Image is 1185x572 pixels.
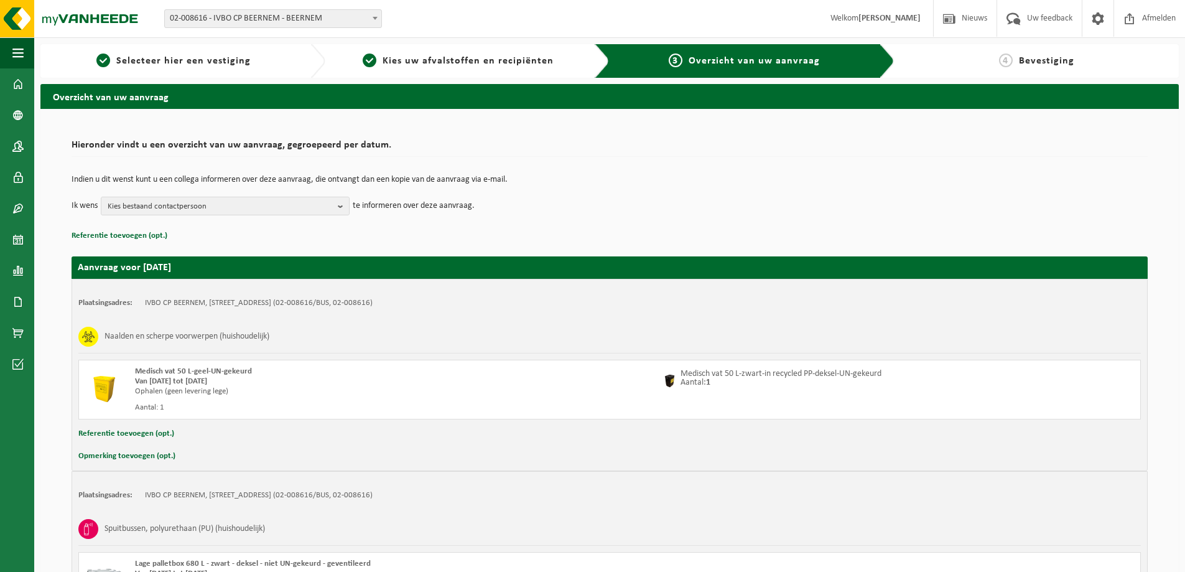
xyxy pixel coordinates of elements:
span: 4 [999,54,1013,67]
span: Kies uw afvalstoffen en recipiënten [383,56,554,66]
div: Aantal: 1 [135,403,659,413]
td: IVBO CP BEERNEM, [STREET_ADDRESS] (02-008616/BUS, 02-008616) [145,298,373,308]
h2: Overzicht van uw aanvraag [40,84,1179,108]
a: 2Kies uw afvalstoffen en recipiënten [332,54,585,68]
p: Ik wens [72,197,98,215]
h3: Spuitbussen, polyurethaan (PU) (huishoudelijk) [105,519,265,539]
span: Kies bestaand contactpersoon [108,197,333,216]
span: 02-008616 - IVBO CP BEERNEM - BEERNEM [165,10,381,27]
button: Kies bestaand contactpersoon [101,197,350,215]
span: Selecteer hier een vestiging [116,56,251,66]
span: 1 [96,54,110,67]
strong: [PERSON_NAME] [858,14,921,23]
span: Lage palletbox 680 L - zwart - deksel - niet UN-gekeurd - geventileerd [135,560,371,568]
td: IVBO CP BEERNEM, [STREET_ADDRESS] (02-008616/BUS, 02-008616) [145,490,373,500]
p: Aantal: [681,378,881,387]
span: 2 [363,54,376,67]
p: te informeren over deze aanvraag. [353,197,475,215]
a: 1Selecteer hier een vestiging [47,54,300,68]
span: Overzicht van uw aanvraag [689,56,820,66]
h3: Naalden en scherpe voorwerpen (huishoudelijk) [105,327,269,347]
span: Medisch vat 50 L-geel-UN-gekeurd [135,367,252,375]
p: Indien u dit wenst kunt u een collega informeren over deze aanvraag, die ontvangt dan een kopie v... [72,176,1148,184]
strong: 1 [706,378,710,387]
div: Ophalen (geen levering lege) [135,387,659,396]
span: 3 [669,54,682,67]
button: Opmerking toevoegen (opt.) [78,448,175,464]
p: Medisch vat 50 L-zwart-in recycled PP-deksel-UN-gekeurd [681,370,881,378]
strong: Aanvraag voor [DATE] [78,263,171,273]
iframe: chat widget [6,545,208,572]
strong: Van [DATE] tot [DATE] [135,377,207,385]
h2: Hieronder vindt u een overzicht van uw aanvraag, gegroepeerd per datum. [72,140,1148,157]
strong: Plaatsingsadres: [78,299,132,307]
strong: Plaatsingsadres: [78,491,132,499]
span: Bevestiging [1019,56,1074,66]
button: Referentie toevoegen (opt.) [72,228,167,244]
span: 02-008616 - IVBO CP BEERNEM - BEERNEM [164,9,382,28]
img: LP-SB-00050-HPE-22.png [85,367,123,404]
img: 01-000979 [662,373,677,388]
button: Referentie toevoegen (opt.) [78,426,174,442]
